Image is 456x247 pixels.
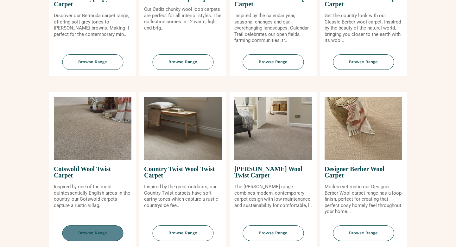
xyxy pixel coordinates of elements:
[152,54,213,70] span: Browse Range
[144,184,222,209] p: Inspired by the great outdoors, our Country Twist carpets have soft earthy tones which capture a ...
[139,54,226,76] a: Browse Range
[234,184,312,209] p: The [PERSON_NAME] range combines modern, contemporary carpet design with low maintenance and sust...
[234,160,312,184] span: [PERSON_NAME] Wool Twist Carpet
[325,97,402,160] img: Designer Berber Wool Carpet
[333,54,394,70] span: Browse Range
[54,160,131,184] span: Cotswold Wool Twist Carpet
[54,184,131,209] p: Inspired by one of the most quintessentially English areas in the country, our Cotswold carpets c...
[152,225,213,241] span: Browse Range
[325,184,402,215] p: Modern yet rustic our Designer Berber Wool carpet range has a loop finish, perfect for creating t...
[54,13,131,37] p: Discover our Bermuda carpet range, offering soft grey tones to [PERSON_NAME] browns. Making if pe...
[234,97,312,160] img: Craven Wool Twist Carpet
[144,97,222,160] img: Country Twist Wool Twist Carpet
[333,225,394,241] span: Browse Range
[144,6,222,31] p: Our Cadiz chunky wool loop carpets are perfect for all interior styles. The collection comes in 1...
[243,225,304,241] span: Browse Range
[62,54,123,70] span: Browse Range
[325,13,402,44] p: Get the country look with our Classic Berber wool carpet. Inspired by the beauty of the natural w...
[54,97,131,160] img: Cotswold Wool Twist Carpet
[49,54,136,76] a: Browse Range
[325,160,402,184] span: Designer Berber Wool Carpet
[234,13,312,44] p: Inspired by the calendar year, seasonal changes and our everchanging landscapes. Calendar Trail c...
[144,160,222,184] span: Country Twist Wool Twist Carpet
[243,54,304,70] span: Browse Range
[62,225,123,241] span: Browse Range
[230,54,317,76] a: Browse Range
[320,54,407,76] a: Browse Range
